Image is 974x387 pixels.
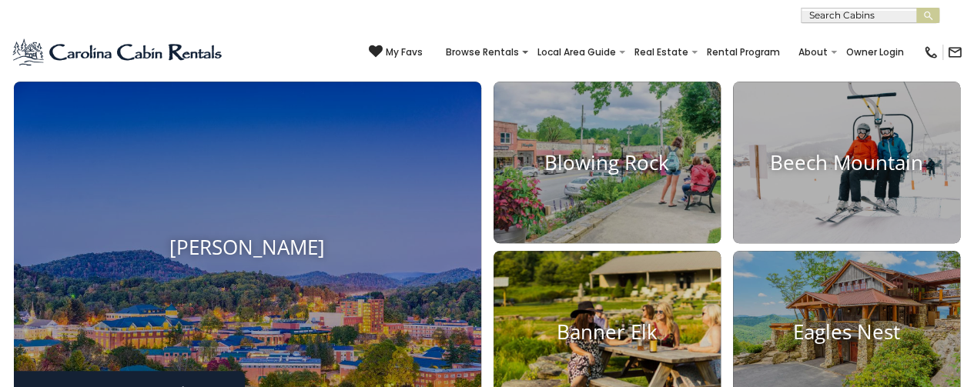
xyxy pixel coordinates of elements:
[947,45,962,60] img: mail-regular-black.png
[699,42,788,63] a: Rental Program
[14,235,481,259] h4: [PERSON_NAME]
[791,42,835,63] a: About
[530,42,624,63] a: Local Area Guide
[733,319,960,343] h4: Eagles Nest
[733,82,960,243] a: Beech Mountain
[438,42,527,63] a: Browse Rentals
[838,42,912,63] a: Owner Login
[12,37,225,68] img: Blue-2.png
[733,151,960,175] h4: Beech Mountain
[494,151,721,175] h4: Blowing Rock
[369,45,423,60] a: My Favs
[923,45,939,60] img: phone-regular-black.png
[627,42,696,63] a: Real Estate
[494,82,721,243] a: Blowing Rock
[386,45,423,59] span: My Favs
[494,319,721,343] h4: Banner Elk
